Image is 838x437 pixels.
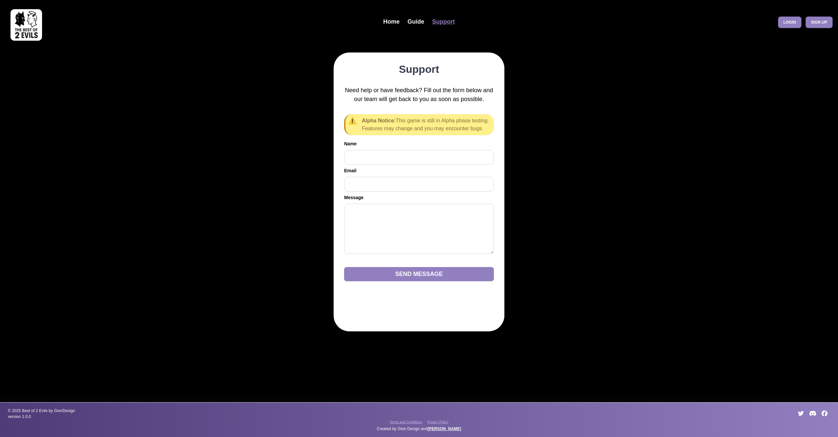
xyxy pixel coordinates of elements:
[11,9,42,41] img: best of 2 evils logo
[348,117,357,125] span: ⚠️
[344,140,494,147] label: Name
[404,15,428,29] a: Guide
[428,15,459,29] a: Support
[362,117,491,133] span: This game is still in Alpha phase testing. Features may change and you may encounter bugs.
[344,167,494,174] label: Email
[8,408,279,414] span: © 2025 Best of 2 Evils by GionDesign
[344,63,494,75] h1: Support
[8,414,279,420] span: version 1.0.0
[362,118,396,123] strong: Alpha Notice:
[344,194,494,201] label: Message
[344,267,494,281] button: Send Message
[389,420,422,424] span: Terms and Conditions
[428,420,449,424] span: Privacy Policy
[805,16,833,28] a: Sign up
[389,420,422,425] a: Terms and Conditions
[344,86,494,104] p: Need help or have feedback? Fill out the form below and our team will get back to you as soon as ...
[379,15,404,29] a: Home
[428,420,449,425] a: Privacy Policy
[778,16,802,28] a: Login
[428,427,461,431] a: [PERSON_NAME]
